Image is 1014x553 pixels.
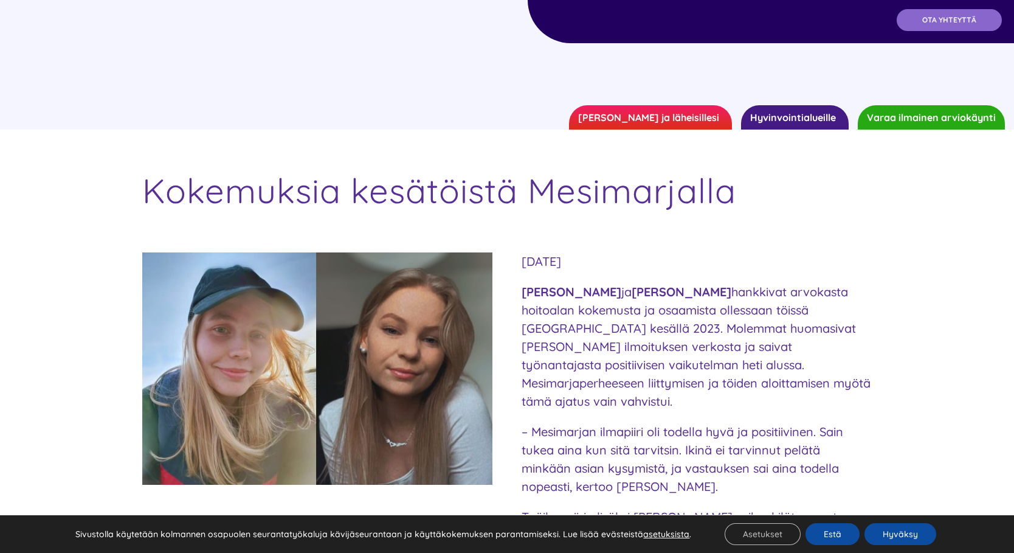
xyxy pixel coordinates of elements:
[643,529,689,540] button: asetuksista
[805,523,860,545] button: Estä
[858,105,1005,130] a: Varaa ilmainen arviokäynti
[75,529,691,540] p: Sivustolla käytetään kolmannen osapuolen seurantatyökaluja kävijäseurantaan ja käyttäkokemuksen p...
[864,523,936,545] button: Hyväksy
[522,284,871,409] span: hankkivat arvokasta hoitoalan kokemusta ja osaamista ollessaan töissä [GEOGRAPHIC_DATA] kesällä 2...
[522,284,621,299] span: [PERSON_NAME]
[621,284,632,299] span: ja
[522,424,843,494] span: – Mesimarjan ilmapiiri oli todella hyvä ja positiivinen. Sain tukea aina kun sitä tarvitsin. Ikin...
[522,509,837,543] span: Työilmapiirin lisäksi [PERSON_NAME] esihenkilöt saavat erityiskehuja.
[142,252,492,485] img: Maarit Hytti
[897,9,1002,31] a: OTA YHTEYTTÄ
[142,169,736,212] span: Kokemuksia kesätöistä Mesimarjalla
[632,284,731,299] span: [PERSON_NAME]
[725,523,801,545] button: Asetukset
[569,105,732,130] a: [PERSON_NAME] ja läheisillesi
[922,16,976,24] span: OTA YHTEYTTÄ
[741,105,849,130] a: Hyvinvointialueille
[522,252,872,271] p: [DATE]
